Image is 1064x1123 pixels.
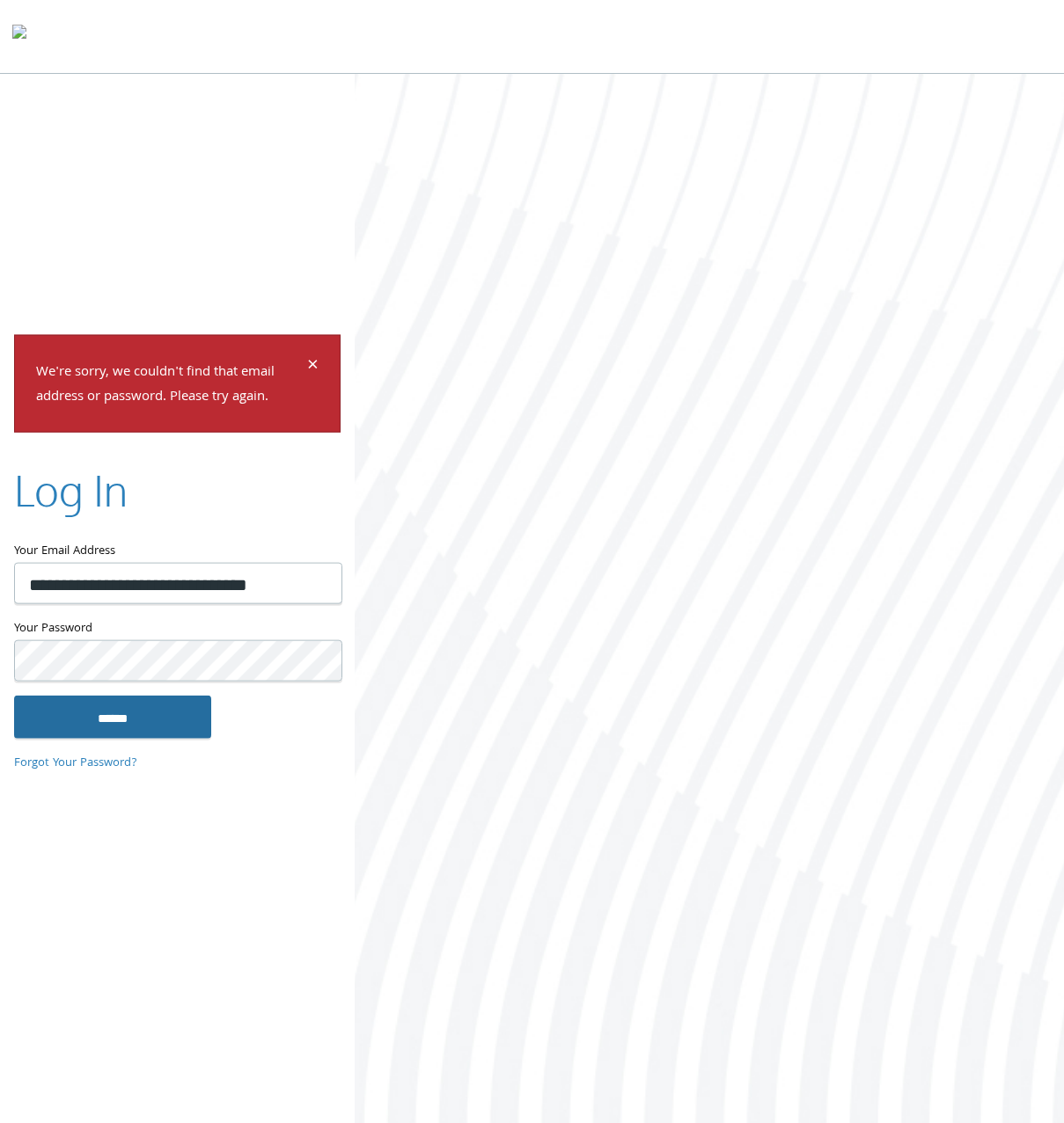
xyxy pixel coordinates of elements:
[14,461,128,520] h2: Log In
[36,360,305,411] p: We're sorry, we couldn't find that email address or password. Please try again.
[307,356,319,377] button: Dismiss alert
[14,753,137,772] a: Forgot Your Password?
[307,349,319,383] span: ×
[14,618,341,640] label: Your Password
[12,18,26,54] img: todyl-logo-dark.svg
